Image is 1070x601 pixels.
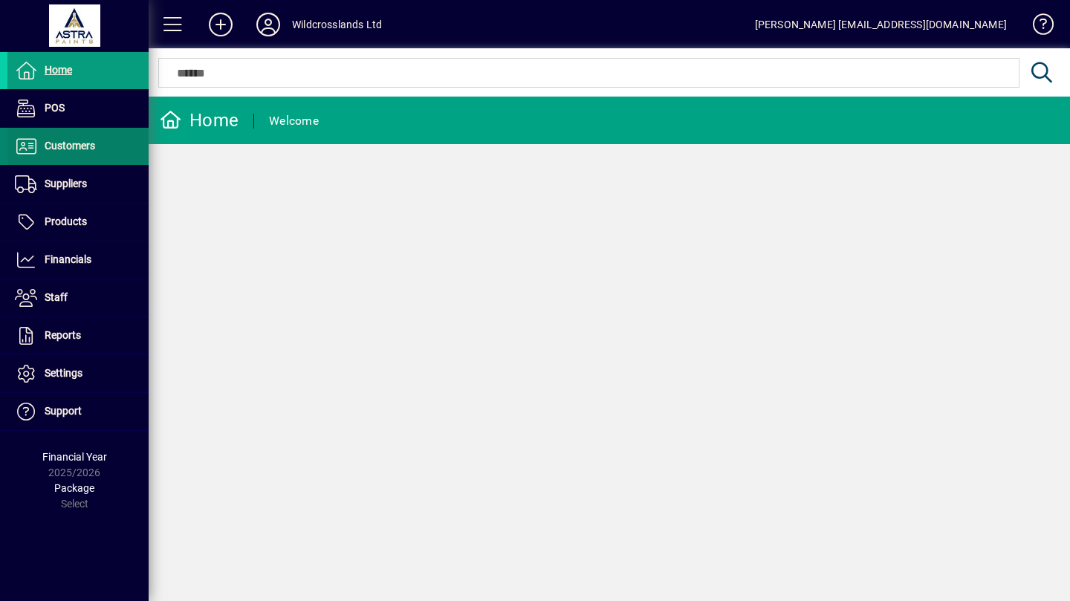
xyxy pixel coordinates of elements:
div: Home [160,108,239,132]
a: Support [7,393,149,430]
span: POS [45,102,65,114]
div: Welcome [269,109,319,133]
span: Financials [45,253,91,265]
div: [PERSON_NAME] [EMAIL_ADDRESS][DOMAIN_NAME] [755,13,1007,36]
div: Wildcrosslands Ltd [292,13,382,36]
a: Suppliers [7,166,149,203]
a: Settings [7,355,149,392]
a: POS [7,90,149,127]
span: Package [54,482,94,494]
span: Products [45,215,87,227]
a: Customers [7,128,149,165]
button: Profile [244,11,292,38]
span: Settings [45,367,82,379]
span: Home [45,64,72,76]
span: Staff [45,291,68,303]
span: Financial Year [42,451,107,463]
a: Knowledge Base [1022,3,1051,51]
a: Reports [7,317,149,354]
button: Add [197,11,244,38]
a: Financials [7,241,149,279]
span: Suppliers [45,178,87,189]
span: Customers [45,140,95,152]
a: Staff [7,279,149,316]
span: Support [45,405,82,417]
a: Products [7,204,149,241]
span: Reports [45,329,81,341]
